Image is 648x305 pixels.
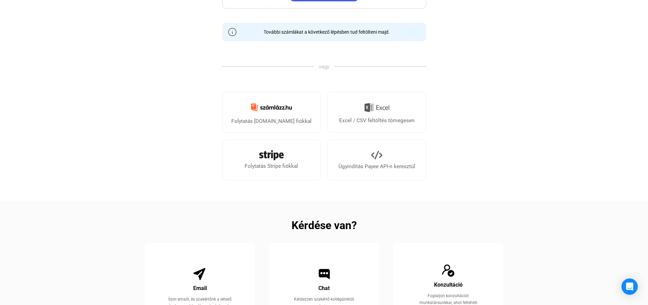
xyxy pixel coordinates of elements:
div: Ügyindítás Payee API-n keresztül [338,162,415,171]
div: Folytatás [DOMAIN_NAME] fiókkal [231,117,312,125]
a: Folytatás Stripe fiókkal [222,140,321,180]
div: Chat [318,284,330,292]
div: Open Intercom Messenger [621,278,638,295]
a: Ügyindítás Payee API-n keresztül [328,140,426,180]
img: Stripe [259,150,284,160]
a: Excel / CSV feltöltés tömegesen [328,92,426,133]
h2: Kérdése van? [292,221,357,229]
img: Consultation [442,264,455,277]
img: Email [193,267,207,281]
div: További számlákat a következő lépésben tud feltölteni majd. [259,29,390,35]
div: Konzultáció [434,281,463,289]
span: vagy [314,63,334,70]
div: Folytatás Stripe fiókkal [245,162,298,170]
img: Excel [364,100,389,115]
div: Excel / CSV feltöltés tömegesen [339,116,415,125]
img: API [371,149,382,161]
img: info-grey-outline [228,28,236,36]
div: Email [193,284,207,292]
img: Chat [317,267,331,281]
img: Számlázz.hu [247,99,296,115]
a: Folytatás [DOMAIN_NAME] fiókkal [222,92,321,133]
